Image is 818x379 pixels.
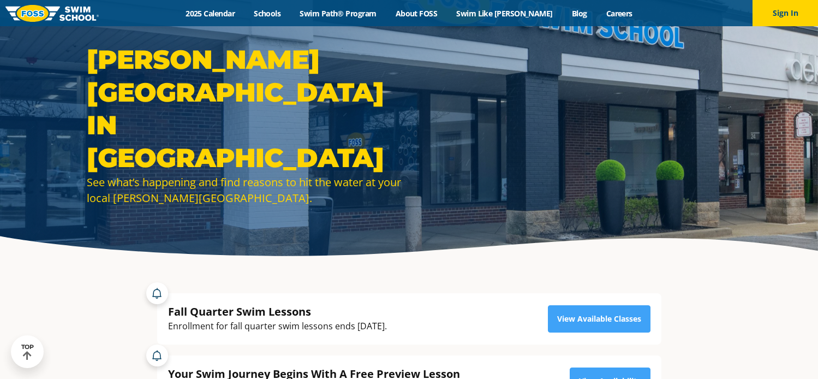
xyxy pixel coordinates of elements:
[5,5,99,22] img: FOSS Swim School Logo
[87,174,403,206] div: See what’s happening and find reasons to hit the water at your local [PERSON_NAME][GEOGRAPHIC_DATA].
[176,8,244,19] a: 2025 Calendar
[596,8,642,19] a: Careers
[168,304,387,319] div: Fall Quarter Swim Lessons
[168,319,387,334] div: Enrollment for fall quarter swim lessons ends [DATE].
[290,8,386,19] a: Swim Path® Program
[548,305,650,333] a: View Available Classes
[21,344,34,360] div: TOP
[447,8,563,19] a: Swim Like [PERSON_NAME]
[386,8,447,19] a: About FOSS
[562,8,596,19] a: Blog
[244,8,290,19] a: Schools
[87,43,403,174] h1: [PERSON_NAME][GEOGRAPHIC_DATA] in [GEOGRAPHIC_DATA]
